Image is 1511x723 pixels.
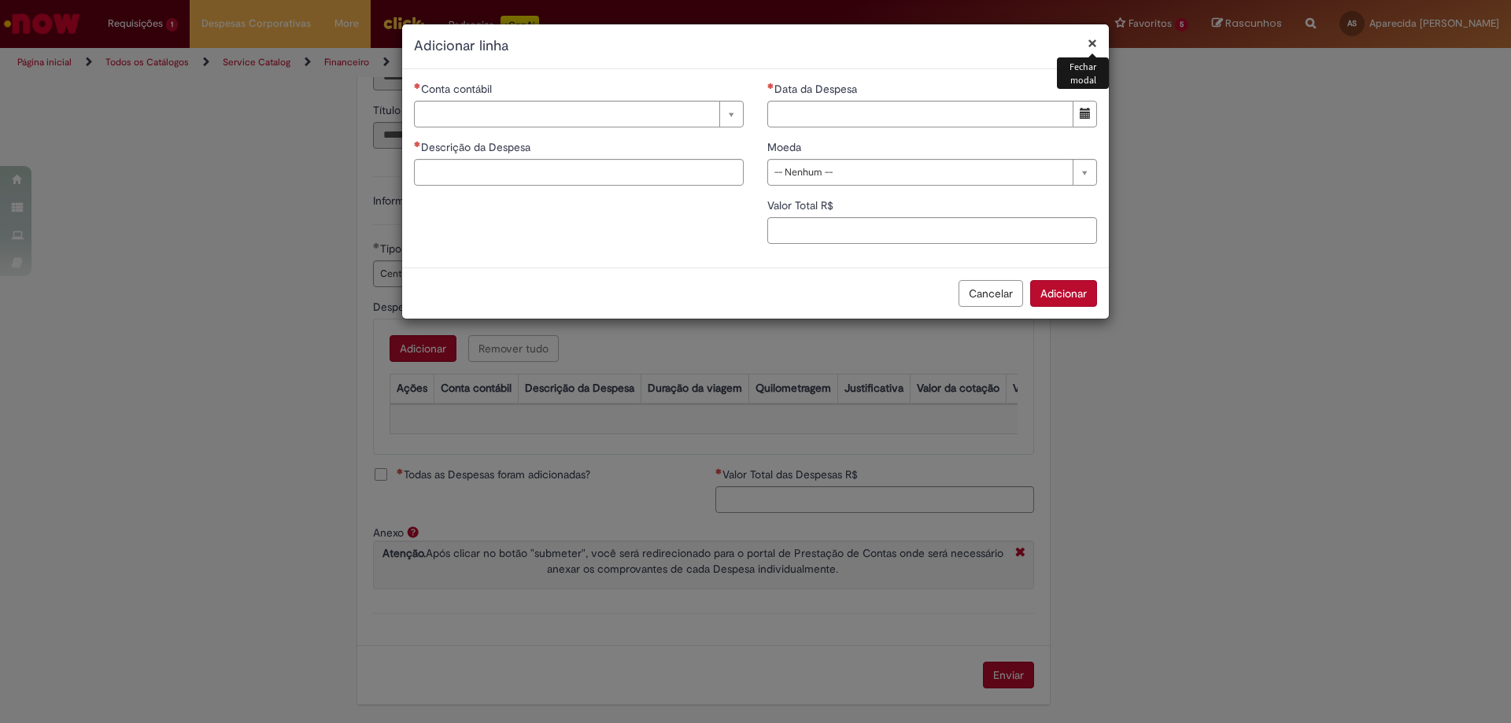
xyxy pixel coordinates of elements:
h2: Adicionar linha [414,36,1097,57]
input: Descrição da Despesa [414,159,744,186]
input: Valor Total R$ [767,217,1097,244]
span: Moeda [767,140,804,154]
span: Data da Despesa [774,82,860,96]
span: Necessários [414,83,421,89]
a: Limpar campo Conta contábil [414,101,744,127]
span: Necessários [767,83,774,89]
span: Descrição da Despesa [421,140,534,154]
span: Necessários [414,141,421,147]
span: -- Nenhum -- [774,160,1065,185]
div: Fechar modal [1057,57,1109,89]
button: Adicionar [1030,280,1097,307]
input: Data da Despesa [767,101,1073,127]
span: Valor Total R$ [767,198,837,212]
button: Mostrar calendário para Data da Despesa [1073,101,1097,127]
button: Fechar modal [1088,35,1097,51]
span: Necessários - Conta contábil [421,82,495,96]
button: Cancelar [959,280,1023,307]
